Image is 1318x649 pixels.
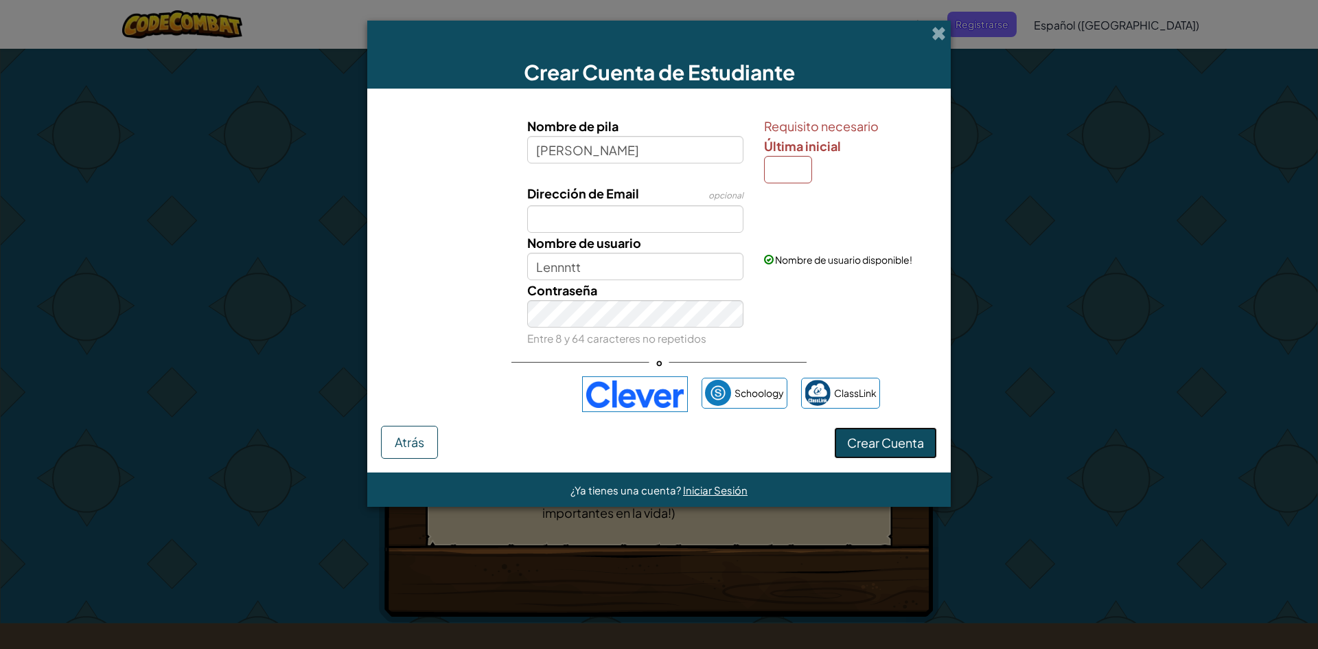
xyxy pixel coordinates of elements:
[834,383,877,403] span: ClassLink
[735,383,784,403] span: Schoology
[649,352,669,372] span: o
[527,332,706,345] small: Entre 8 y 64 caracteres no repetidos
[527,118,618,134] span: Nombre de pila
[683,483,748,497] a: Iniciar Sesión
[847,435,924,451] span: Crear Cuenta
[570,483,683,497] span: ¿Ya tienes una cuenta?
[395,434,424,450] span: Atrás
[705,380,731,406] img: schoology.png
[527,185,639,201] span: Dirección de Email
[431,379,575,409] iframe: Botón de Acceder con Google
[527,235,641,251] span: Nombre de usuario
[381,426,438,459] button: Atrás
[775,253,912,266] span: Nombre de usuario disponible!
[764,116,934,136] span: Requisito necesario
[708,190,743,201] span: opcional
[524,59,795,85] span: Crear Cuenta de Estudiante
[805,380,831,406] img: classlink-logo-small.png
[834,427,937,459] button: Crear Cuenta
[582,376,688,412] img: clever-logo-blue.png
[527,282,597,298] span: Contraseña
[764,138,841,154] span: Última inicial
